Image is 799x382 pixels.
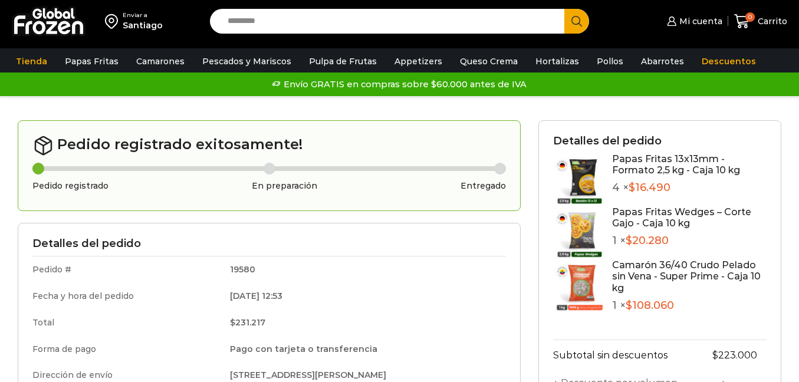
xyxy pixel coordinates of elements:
[105,11,123,31] img: address-field-icon.svg
[712,350,757,361] bdi: 223.000
[612,182,767,195] p: 4 ×
[32,135,506,156] h2: Pedido registrado exitosamente!
[32,256,222,283] td: Pedido #
[303,50,383,73] a: Pulpa de Frutas
[629,181,635,194] span: $
[626,234,669,247] bdi: 20.280
[59,50,124,73] a: Papas Fritas
[32,309,222,336] td: Total
[564,9,589,34] button: Search button
[712,350,718,361] span: $
[32,336,222,363] td: Forma de pago
[755,15,787,27] span: Carrito
[230,317,265,328] bdi: 231.217
[664,9,722,33] a: Mi cuenta
[612,235,767,248] p: 1 ×
[745,12,755,22] span: 0
[591,50,629,73] a: Pollos
[252,181,317,191] h3: En preparación
[626,299,632,312] span: $
[32,181,108,191] h3: Pedido registrado
[635,50,690,73] a: Abarrotes
[222,283,506,309] td: [DATE] 12:53
[696,50,762,73] a: Descuentos
[553,340,698,371] th: Subtotal sin descuentos
[626,234,632,247] span: $
[626,299,674,312] bdi: 108.060
[123,19,163,31] div: Santiago
[530,50,585,73] a: Hortalizas
[629,181,670,194] bdi: 16.490
[130,50,190,73] a: Camarones
[612,206,751,229] a: Papas Fritas Wedges – Corte Gajo - Caja 10 kg
[553,135,767,148] h3: Detalles del pedido
[734,8,787,35] a: 0 Carrito
[612,259,761,293] a: Camarón 36/40 Crudo Pelado sin Vena - Super Prime - Caja 10 kg
[123,11,163,19] div: Enviar a
[230,317,235,328] span: $
[389,50,448,73] a: Appetizers
[222,336,506,363] td: Pago con tarjeta o transferencia
[454,50,524,73] a: Queso Crema
[676,15,722,27] span: Mi cuenta
[32,238,506,251] h3: Detalles del pedido
[612,153,740,176] a: Papas Fritas 13x13mm - Formato 2,5 kg - Caja 10 kg
[612,299,767,312] p: 1 ×
[222,256,506,283] td: 19580
[461,181,506,191] h3: Entregado
[196,50,297,73] a: Pescados y Mariscos
[10,50,53,73] a: Tienda
[32,283,222,309] td: Fecha y hora del pedido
